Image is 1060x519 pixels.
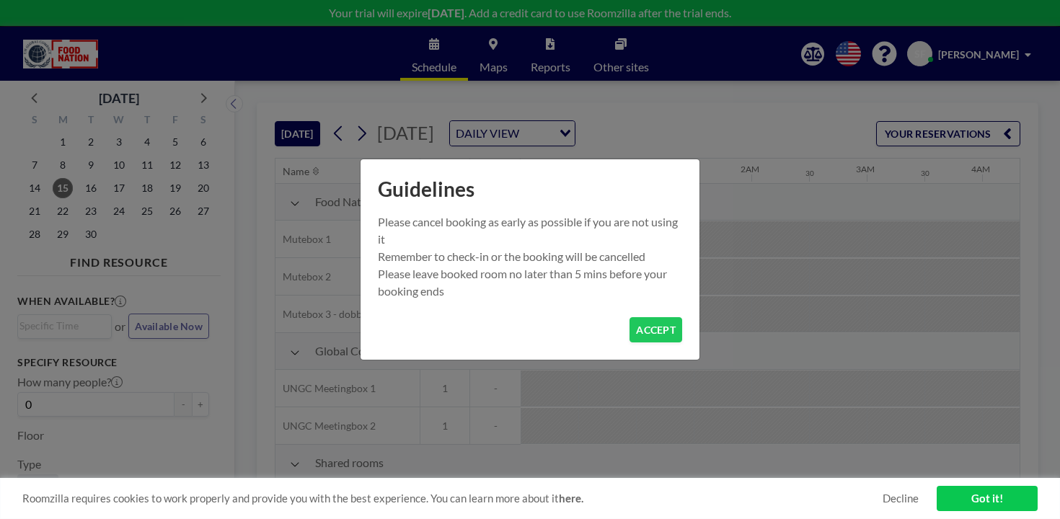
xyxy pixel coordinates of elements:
p: Please cancel booking as early as possible if you are not using it [378,213,682,248]
a: Got it! [937,486,1038,511]
h1: Guidelines [361,159,699,213]
span: Roomzilla requires cookies to work properly and provide you with the best experience. You can lea... [22,492,883,505]
a: here. [559,492,583,505]
p: Please leave booked room no later than 5 mins before your booking ends [378,265,682,300]
a: Decline [883,492,919,505]
p: Remember to check-in or the booking will be cancelled [378,248,682,265]
button: ACCEPT [630,317,682,342]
